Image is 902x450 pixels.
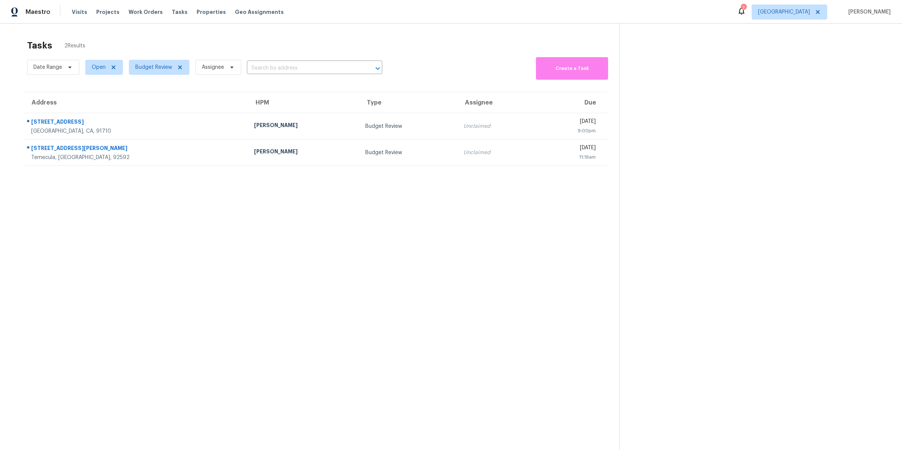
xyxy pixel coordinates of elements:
span: Open [92,64,106,71]
div: [DATE] [542,118,596,127]
div: Temecula, [GEOGRAPHIC_DATA], 92592 [31,154,242,161]
div: [STREET_ADDRESS][PERSON_NAME] [31,144,242,154]
th: Assignee [457,92,536,113]
div: [PERSON_NAME] [254,148,354,157]
input: Search by address [247,62,361,74]
th: HPM [248,92,360,113]
span: Budget Review [135,64,172,71]
th: Due [536,92,607,113]
h2: Tasks [27,42,52,49]
button: Open [372,63,383,74]
span: Tasks [172,9,188,15]
span: Assignee [202,64,224,71]
button: Create a Task [536,57,608,80]
div: Unclaimed [463,123,530,130]
div: [STREET_ADDRESS] [31,118,242,127]
div: Budget Review [365,149,451,156]
div: Budget Review [365,123,451,130]
div: 11:16am [542,153,596,161]
div: [GEOGRAPHIC_DATA], CA, 91710 [31,127,242,135]
span: 2 Results [64,42,85,50]
span: [PERSON_NAME] [845,8,891,16]
span: Properties [197,8,226,16]
span: Maestro [26,8,50,16]
div: 7 [741,5,746,12]
div: [PERSON_NAME] [254,121,354,131]
span: Work Orders [129,8,163,16]
span: Visits [72,8,87,16]
th: Type [359,92,457,113]
span: Geo Assignments [235,8,284,16]
div: Unclaimed [463,149,530,156]
div: [DATE] [542,144,596,153]
span: Date Range [33,64,62,71]
th: Address [24,92,248,113]
span: Projects [96,8,120,16]
div: 9:00pm [542,127,596,135]
span: Create a Task [540,64,604,73]
span: [GEOGRAPHIC_DATA] [758,8,810,16]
